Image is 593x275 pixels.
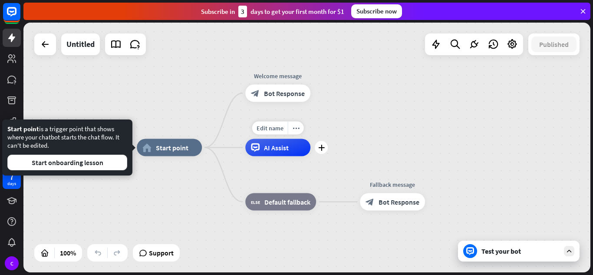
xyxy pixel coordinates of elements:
[366,198,374,206] i: block_bot_response
[353,180,432,189] div: Fallback message
[7,125,127,170] div: is a trigger point that shows where your chatbot starts the chat flow. It can't be edited.
[239,72,317,80] div: Welcome message
[5,256,19,270] div: C
[156,143,188,152] span: Start point
[264,89,305,98] span: Bot Response
[351,4,402,18] div: Subscribe now
[3,171,21,189] a: 7 days
[57,246,79,260] div: 100%
[481,247,560,255] div: Test your bot
[264,143,289,152] span: AI Assist
[293,125,300,131] i: more_horiz
[149,246,174,260] span: Support
[201,6,344,17] div: Subscribe in days to get your first month for $1
[531,36,577,52] button: Published
[251,89,260,98] i: block_bot_response
[7,3,33,30] button: Open LiveChat chat widget
[257,124,283,132] span: Edit name
[142,143,152,152] i: home_2
[66,33,95,55] div: Untitled
[10,173,14,181] div: 7
[7,125,39,133] span: Start point
[251,198,260,206] i: block_fallback
[318,145,325,151] i: plus
[7,155,127,170] button: Start onboarding lesson
[379,198,419,206] span: Bot Response
[264,198,310,206] span: Default fallback
[7,181,16,187] div: days
[238,6,247,17] div: 3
